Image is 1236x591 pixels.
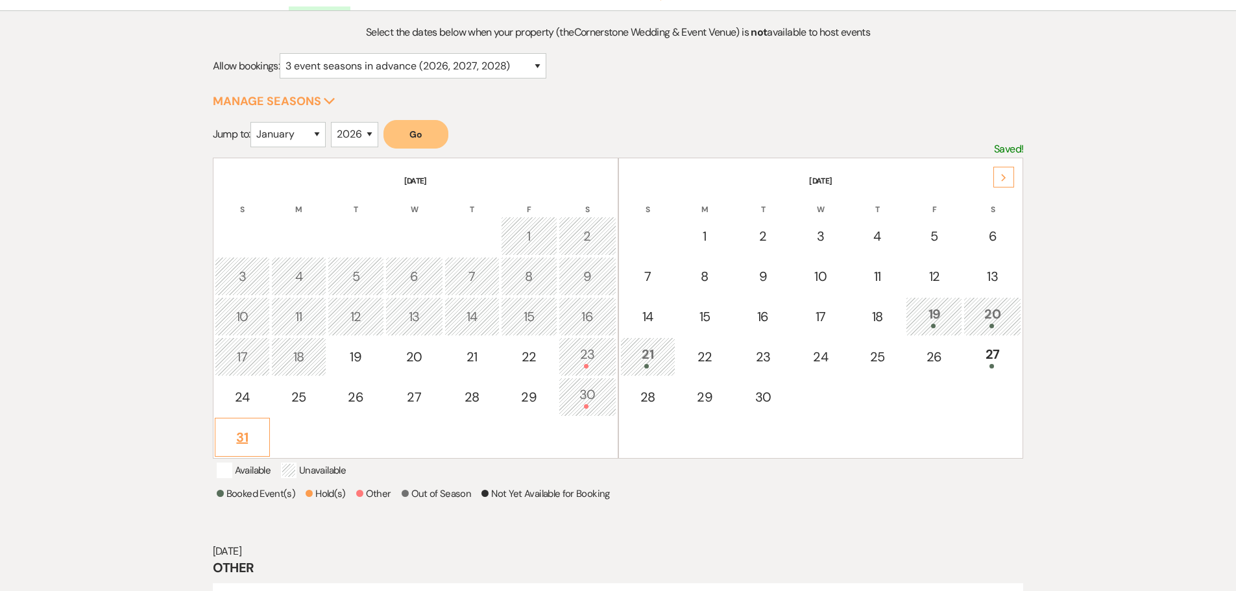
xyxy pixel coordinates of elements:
div: 13 [971,267,1014,286]
div: 18 [278,347,319,367]
div: 17 [800,307,841,326]
div: 1 [684,226,726,246]
div: 1 [508,226,550,246]
div: 29 [508,387,550,407]
div: 2 [741,226,784,246]
th: T [444,188,500,215]
div: 22 [508,347,550,367]
th: F [906,188,962,215]
div: 30 [566,385,609,409]
div: 11 [856,267,897,286]
button: Manage Seasons [213,95,335,107]
div: 27 [393,387,436,407]
th: S [559,188,616,215]
th: S [963,188,1021,215]
th: W [793,188,848,215]
th: T [734,188,792,215]
p: Other [356,486,391,501]
div: 16 [741,307,784,326]
div: 20 [393,347,436,367]
div: 24 [800,347,841,367]
h3: Other [213,559,1024,577]
div: 7 [452,267,492,286]
th: [DATE] [215,160,616,187]
div: 24 [222,387,263,407]
strong: not [751,25,767,39]
div: 14 [452,307,492,326]
div: 8 [508,267,550,286]
div: 15 [508,307,550,326]
div: 19 [335,347,377,367]
h6: [DATE] [213,544,1024,559]
div: 18 [856,307,897,326]
p: Booked Event(s) [217,486,295,501]
p: Available [217,463,271,478]
div: 2 [566,226,609,246]
th: S [620,188,675,215]
p: Saved! [994,141,1023,158]
th: F [501,188,557,215]
th: M [271,188,326,215]
div: 28 [452,387,492,407]
div: 14 [627,307,668,326]
div: 27 [971,344,1014,368]
div: 9 [566,267,609,286]
div: 11 [278,307,319,326]
th: M [677,188,733,215]
th: T [849,188,904,215]
div: 26 [913,347,955,367]
th: S [215,188,270,215]
div: 31 [222,428,263,447]
th: [DATE] [620,160,1022,187]
div: 9 [741,267,784,286]
div: 7 [627,267,668,286]
p: Unavailable [281,463,346,478]
div: 23 [741,347,784,367]
div: 3 [222,267,263,286]
div: 28 [627,387,668,407]
span: Allow bookings: [213,59,280,73]
div: 10 [222,307,263,326]
div: 10 [800,267,841,286]
p: Not Yet Available for Booking [481,486,609,501]
div: 22 [684,347,726,367]
div: 25 [856,347,897,367]
div: 21 [627,344,668,368]
div: 5 [913,226,955,246]
p: Out of Season [402,486,472,501]
p: Hold(s) [306,486,346,501]
div: 13 [393,307,436,326]
div: 17 [222,347,263,367]
span: Jump to: [213,127,250,141]
div: 15 [684,307,726,326]
div: 16 [566,307,609,326]
div: 4 [856,226,897,246]
div: 12 [335,307,377,326]
div: 6 [971,226,1014,246]
div: 25 [278,387,319,407]
div: 5 [335,267,377,286]
div: 19 [913,304,955,328]
button: Go [383,120,448,149]
div: 30 [741,387,784,407]
div: 21 [452,347,492,367]
div: 3 [800,226,841,246]
div: 8 [684,267,726,286]
div: 29 [684,387,726,407]
div: 20 [971,304,1014,328]
th: W [385,188,443,215]
th: T [328,188,384,215]
div: 6 [393,267,436,286]
div: 26 [335,387,377,407]
div: 23 [566,344,609,368]
div: 12 [913,267,955,286]
p: Select the dates below when your property (the Cornerstone Wedding & Event Venue ) is available t... [314,24,922,41]
div: 4 [278,267,319,286]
